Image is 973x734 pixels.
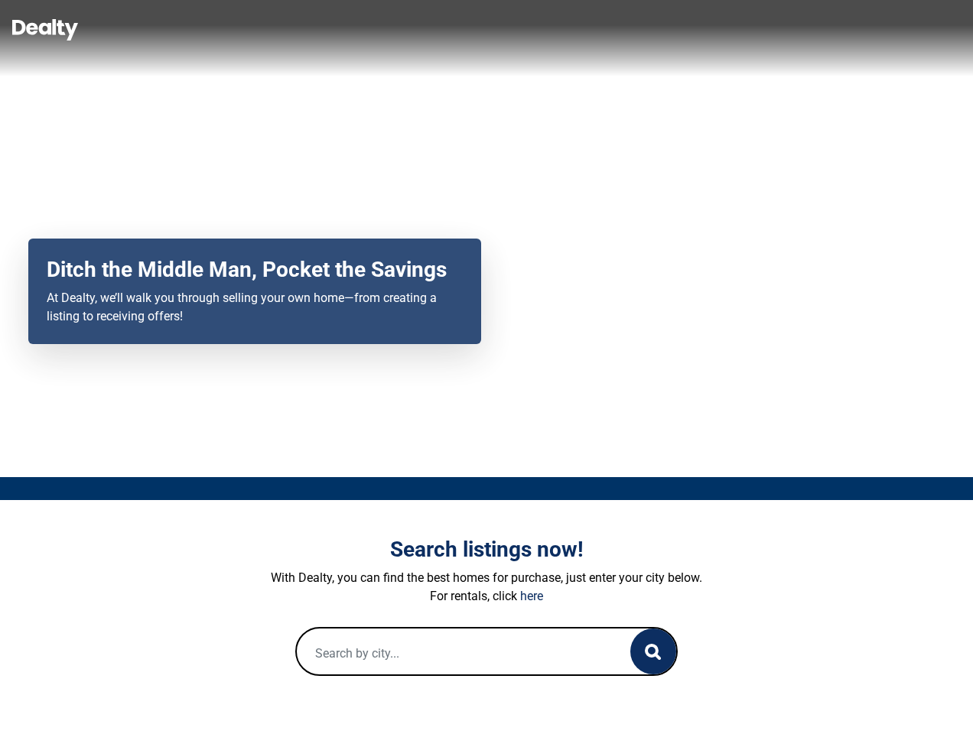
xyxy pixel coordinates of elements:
h3: Search listings now! [62,537,911,563]
p: At Dealty, we’ll walk you through selling your own home—from creating a listing to receiving offers! [47,289,463,326]
p: For rentals, click [62,587,911,606]
input: Search by city... [297,628,600,677]
a: here [520,589,543,603]
h2: Ditch the Middle Man, Pocket the Savings [47,257,463,283]
p: With Dealty, you can find the best homes for purchase, just enter your city below. [62,569,911,587]
img: Dealty - Buy, Sell & Rent Homes [12,19,78,41]
iframe: Intercom live chat [921,682,958,719]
